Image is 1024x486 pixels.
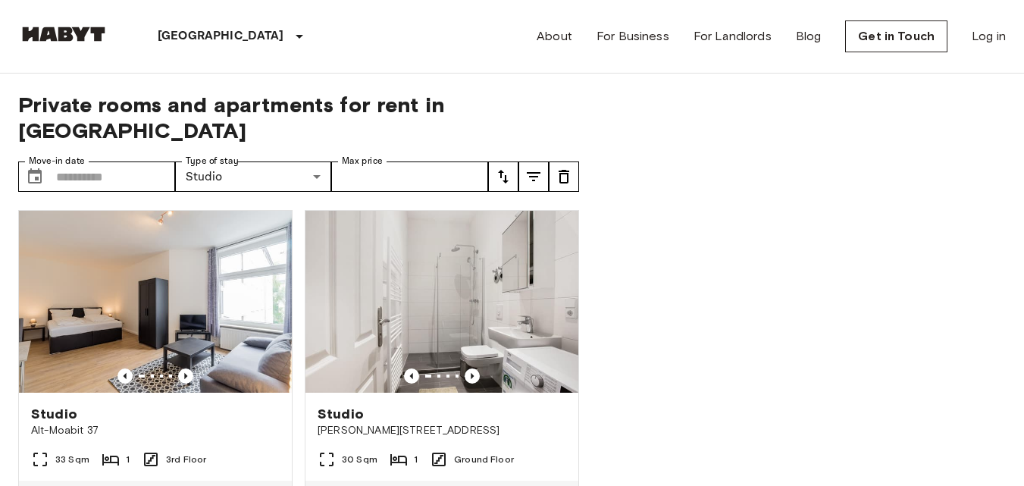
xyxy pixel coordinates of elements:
[175,161,332,192] div: Studio
[158,27,284,45] p: [GEOGRAPHIC_DATA]
[31,405,77,423] span: Studio
[597,27,669,45] a: For Business
[318,423,566,438] span: [PERSON_NAME][STREET_ADDRESS]
[488,161,518,192] button: tune
[19,211,292,393] img: Marketing picture of unit DE-01-087-003-01H
[537,27,572,45] a: About
[18,92,579,143] span: Private rooms and apartments for rent in [GEOGRAPHIC_DATA]
[404,368,419,384] button: Previous image
[694,27,772,45] a: For Landlords
[972,27,1006,45] a: Log in
[342,453,377,466] span: 30 Sqm
[31,423,280,438] span: Alt-Moabit 37
[414,453,418,466] span: 1
[178,368,193,384] button: Previous image
[20,161,50,192] button: Choose date
[845,20,947,52] a: Get in Touch
[166,453,206,466] span: 3rd Floor
[318,405,364,423] span: Studio
[55,453,89,466] span: 33 Sqm
[186,155,239,168] label: Type of stay
[454,453,514,466] span: Ground Floor
[305,211,578,393] img: Marketing picture of unit DE-01-047-001-01H
[796,27,822,45] a: Blog
[117,368,133,384] button: Previous image
[342,155,383,168] label: Max price
[465,368,480,384] button: Previous image
[29,155,85,168] label: Move-in date
[549,161,579,192] button: tune
[126,453,130,466] span: 1
[18,27,109,42] img: Habyt
[518,161,549,192] button: tune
